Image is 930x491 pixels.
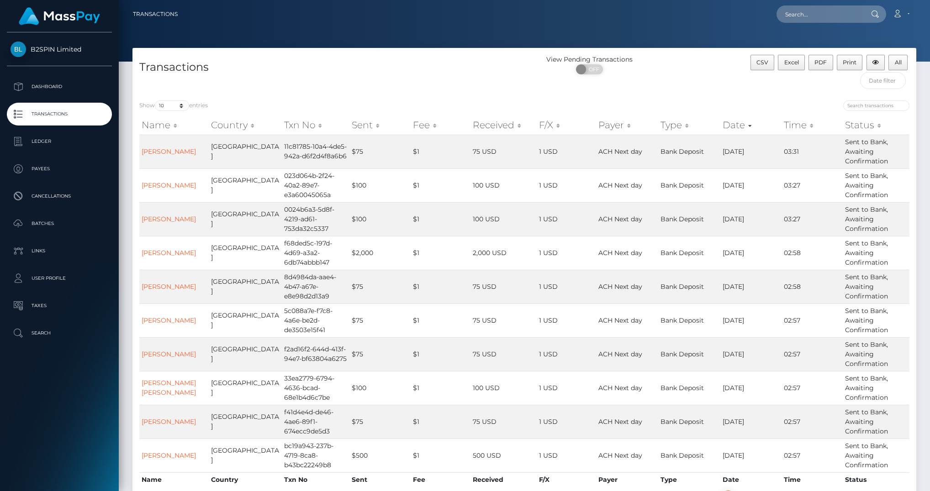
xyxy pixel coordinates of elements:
th: Date: activate to sort column ascending [720,116,782,134]
input: Search... [777,5,862,23]
span: All [895,59,902,66]
span: ACH Next day [598,418,642,426]
input: Search transactions [843,100,909,111]
p: Dashboard [11,80,108,94]
td: $1 [411,168,470,202]
td: [DATE] [720,337,782,371]
td: 03:27 [782,202,843,236]
p: Cancellations [11,189,108,203]
span: OFF [581,64,604,74]
p: Search [11,326,108,340]
td: $100 [349,202,411,236]
td: 0024b6a3-5d8f-4219-ad61-753da32c5337 [282,202,349,236]
a: [PERSON_NAME] [142,249,196,257]
td: 8d4984da-aae4-4b47-a67e-e8e98d2d13a9 [282,270,349,303]
p: Transactions [11,107,108,121]
td: [DATE] [720,236,782,270]
td: 1 USD [537,439,596,472]
span: ACH Next day [598,316,642,324]
button: PDF [808,55,833,70]
label: Show entries [139,100,208,111]
a: [PERSON_NAME] [PERSON_NAME] [142,379,196,397]
button: All [888,55,908,70]
p: Payees [11,162,108,176]
td: 1 USD [537,135,596,168]
span: ACH Next day [598,384,642,392]
td: Sent to Bank, Awaiting Confirmation [843,371,909,405]
td: Bank Deposit [658,303,720,337]
td: 11c81785-10a4-4de5-942a-d6f2d4f8a6b6 [282,135,349,168]
td: 1 USD [537,236,596,270]
p: User Profile [11,272,108,285]
a: [PERSON_NAME] [142,181,196,189]
a: [PERSON_NAME] [142,316,196,324]
td: 2,000 USD [470,236,537,270]
td: Sent to Bank, Awaiting Confirmation [843,405,909,439]
a: Dashboard [7,75,112,98]
a: [PERSON_NAME] [142,282,196,291]
td: 03:31 [782,135,843,168]
td: $1 [411,135,470,168]
td: Bank Deposit [658,135,720,168]
th: Type: activate to sort column ascending [658,116,720,134]
td: $1 [411,303,470,337]
td: Sent to Bank, Awaiting Confirmation [843,135,909,168]
td: $100 [349,168,411,202]
th: Received: activate to sort column ascending [470,116,537,134]
th: Country: activate to sort column ascending [209,116,282,134]
button: Print [837,55,863,70]
td: [GEOGRAPHIC_DATA] [209,270,282,303]
td: [DATE] [720,439,782,472]
td: [DATE] [720,371,782,405]
td: 33ea2779-6794-4636-bcad-68e1b4d6c7be [282,371,349,405]
td: [GEOGRAPHIC_DATA] [209,371,282,405]
td: f68ded5c-197d-4d69-a3a2-6db74abbb147 [282,236,349,270]
a: Transactions [133,5,178,24]
span: ACH Next day [598,249,642,257]
button: Excel [778,55,805,70]
p: Batches [11,217,108,230]
td: f41d4e4d-de46-4ae6-89f1-674ecc9de5d3 [282,405,349,439]
span: PDF [814,59,827,66]
td: [GEOGRAPHIC_DATA] [209,303,282,337]
td: Bank Deposit [658,371,720,405]
th: Name [139,472,209,487]
td: [GEOGRAPHIC_DATA] [209,405,282,439]
th: Sent [349,472,411,487]
td: $2,000 [349,236,411,270]
th: Status [843,472,909,487]
a: Links [7,240,112,262]
span: ACH Next day [598,350,642,358]
td: 1 USD [537,202,596,236]
th: Payer [596,472,658,487]
td: $75 [349,270,411,303]
span: Excel [784,59,799,66]
td: $1 [411,202,470,236]
span: Print [843,59,856,66]
td: 5c088a7e-f7c8-4a6e-be2d-de3503e15f41 [282,303,349,337]
td: Bank Deposit [658,337,720,371]
td: 02:58 [782,236,843,270]
td: $75 [349,405,411,439]
th: F/X [537,472,596,487]
th: Date [720,472,782,487]
td: $1 [411,439,470,472]
a: [PERSON_NAME] [142,350,196,358]
span: CSV [756,59,768,66]
th: Txn No [282,472,349,487]
td: 75 USD [470,135,537,168]
a: Batches [7,212,112,235]
td: [DATE] [720,405,782,439]
a: Ledger [7,130,112,153]
td: Sent to Bank, Awaiting Confirmation [843,202,909,236]
th: Country [209,472,282,487]
td: $1 [411,371,470,405]
button: Column visibility [867,55,885,70]
td: 1 USD [537,303,596,337]
td: 02:57 [782,337,843,371]
th: Type [658,472,720,487]
a: Search [7,322,112,345]
img: MassPay Logo [19,7,100,25]
th: Fee [411,472,470,487]
td: 023d064b-2f24-40a2-89e7-e3a60045065a [282,168,349,202]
